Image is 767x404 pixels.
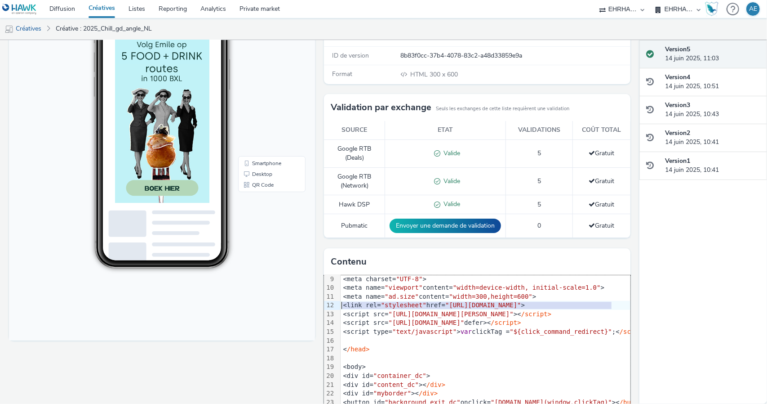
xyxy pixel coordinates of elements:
div: < [341,345,659,354]
span: /div> [426,381,445,388]
div: <div id= > [341,372,659,381]
span: Valide [440,149,460,157]
div: 21 [324,381,335,390]
span: "width=300,height=600" [449,293,532,300]
div: AE [749,2,757,16]
span: "container_dc" [373,372,426,379]
div: <meta charset= > [341,275,659,284]
div: 15 [324,328,335,337]
span: /head> [347,346,370,353]
div: <meta name= content= > [341,283,659,292]
th: Etat [385,121,506,139]
img: Hawk Academy [705,2,718,16]
td: Google RTB (Deals) [324,139,385,167]
span: Gratuit [589,177,614,185]
span: Gratuit [589,149,614,157]
td: Google RTB (Network) [324,167,385,195]
span: /script> [521,310,551,318]
div: <script src= >< [341,310,659,319]
div: 20 [324,372,335,381]
span: 12:07 [103,35,113,40]
span: "[URL][DOMAIN_NAME]" [389,319,465,326]
div: 13 [324,310,335,319]
span: /script> [491,319,521,326]
a: Créative : 2025_Chill_gd_angle_NL [51,18,156,40]
span: Gratuit [589,200,614,209]
button: Envoyer une demande de validation [390,219,501,233]
span: "text/javascript" [392,328,457,335]
span: Valide [440,177,460,185]
strong: Version 1 [665,157,691,165]
span: 300 x 600 [409,70,458,79]
span: 0 [537,221,541,230]
strong: Version 3 [665,101,691,109]
div: 8b83f0cc-37b4-4078-83c2-a48d33859e9a [400,51,629,60]
div: 16 [324,337,335,346]
span: QR Code [243,211,265,216]
div: <body> [341,363,659,372]
div: 17 [324,345,335,354]
div: 18 [324,354,335,363]
div: 14 [324,319,335,328]
div: 22 [324,389,335,398]
span: "${click_command_redirect}" [510,328,612,335]
span: Smartphone [243,189,272,194]
div: <div id= >< [341,381,659,390]
li: QR Code [231,208,295,219]
strong: Version 4 [665,73,691,81]
li: Desktop [231,197,295,208]
span: Gratuit [589,221,614,230]
img: undefined Logo [2,4,37,15]
div: 14 juin 2025, 10:41 [665,157,760,175]
span: ID de version [332,51,369,60]
strong: Version 2 [665,129,691,137]
td: Hawk DSP [324,195,385,214]
div: <script src= defer>< [341,319,659,328]
span: "UTF-8" [396,275,423,283]
span: "viewport" [385,284,422,291]
span: 5 [537,177,541,185]
span: "content_dc" [373,381,419,388]
span: "[URL][DOMAIN_NAME][PERSON_NAME]" [389,310,514,318]
div: 14 juin 2025, 11:03 [665,45,760,63]
span: HTML [410,70,430,79]
th: Coût total [572,121,630,139]
div: <meta name= content= > [341,292,659,301]
span: "width=device-width, initial-scale=1.0" [453,284,601,291]
span: var [461,328,472,335]
div: 9 [324,275,335,284]
div: 14 juin 2025, 10:51 [665,73,760,91]
th: Validations [506,121,572,139]
div: <script type= > clickTag = ;< [341,328,659,337]
span: Format [332,70,352,78]
span: 5 [537,200,541,209]
h3: Validation par exchange [331,101,431,114]
span: Desktop [243,200,263,205]
div: <link rel= href= > [341,301,659,310]
div: 11 [324,292,335,301]
span: "ad.size" [385,293,419,300]
span: "myborder" [373,390,411,397]
td: Pubmatic [324,214,385,238]
div: 14 juin 2025, 10:41 [665,129,760,147]
a: Hawk Academy [705,2,722,16]
span: "[URL][DOMAIN_NAME]" [445,301,521,309]
strong: Version 5 [665,45,691,54]
span: /script> [620,328,650,335]
span: /div> [419,390,438,397]
img: mobile [4,25,13,34]
li: Smartphone [231,186,295,197]
h3: Contenu [331,255,367,269]
th: Source [324,121,385,139]
div: <div id= >< [341,389,659,398]
span: 5 [537,149,541,157]
div: 19 [324,363,335,372]
div: 12 [324,301,335,310]
small: Seuls les exchanges de cette liste requièrent une validation [436,105,569,112]
span: "stylesheet" [381,301,426,309]
span: Valide [440,200,460,208]
div: 10 [324,283,335,292]
div: 14 juin 2025, 10:43 [665,101,760,119]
